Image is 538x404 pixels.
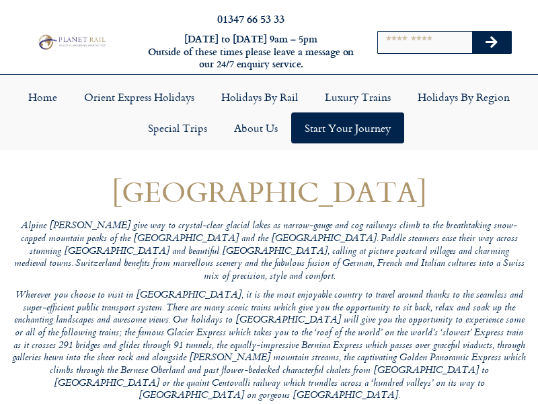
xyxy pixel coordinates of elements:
a: About Us [221,112,291,143]
a: Start your Journey [291,112,404,143]
p: Alpine [PERSON_NAME] give way to crystal-clear glacial lakes as narrow-gauge and cog railways cli... [12,220,526,283]
p: Wherever you choose to visit in [GEOGRAPHIC_DATA], it is the most enjoyable country to travel aro... [12,290,526,403]
a: Holidays by Rail [208,81,311,112]
img: Planet Rail Train Holidays Logo [36,33,108,50]
nav: Menu [7,81,531,143]
a: Holidays by Region [404,81,523,112]
a: 01347 66 53 33 [217,11,284,26]
a: Special Trips [134,112,221,143]
a: Luxury Trains [311,81,404,112]
h6: [DATE] to [DATE] 9am – 5pm Outside of these times please leave a message on our 24/7 enquiry serv... [147,33,355,71]
h1: [GEOGRAPHIC_DATA] [12,176,526,207]
button: Search [472,32,511,53]
a: Orient Express Holidays [71,81,208,112]
a: Home [15,81,71,112]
